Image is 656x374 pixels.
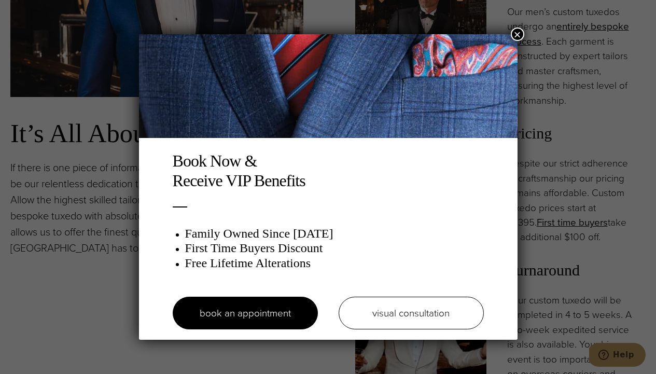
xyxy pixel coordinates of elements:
h3: First Time Buyers Discount [185,241,484,256]
button: Close [511,27,524,41]
h3: Family Owned Since [DATE] [185,226,484,241]
h3: Free Lifetime Alterations [185,256,484,271]
a: visual consultation [339,297,484,329]
span: Help [24,7,45,17]
h2: Book Now & Receive VIP Benefits [173,151,484,191]
a: book an appointment [173,297,318,329]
